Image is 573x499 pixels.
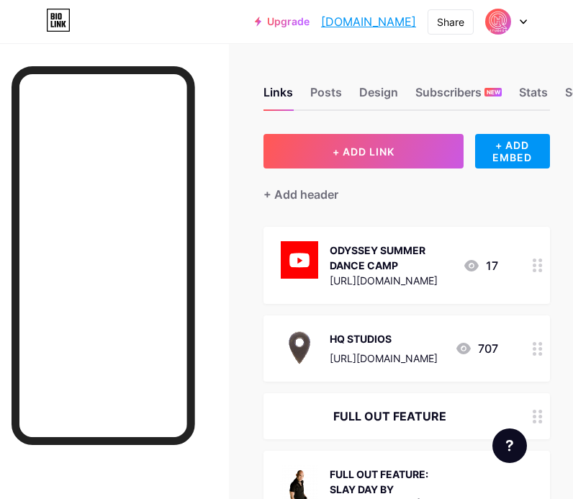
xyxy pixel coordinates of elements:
[263,134,464,168] button: + ADD LINK
[359,84,398,109] div: Design
[487,88,500,96] span: NEW
[330,351,438,366] div: [URL][DOMAIN_NAME]
[330,243,451,273] div: ODYSSEY SUMMER DANCE CAMP
[310,84,342,109] div: Posts
[321,13,416,30] a: [DOMAIN_NAME]
[255,16,310,27] a: Upgrade
[519,84,548,109] div: Stats
[263,186,338,203] div: + Add header
[281,241,318,279] img: ODYSSEY SUMMER DANCE CAMP
[437,14,464,30] div: Share
[463,257,498,274] div: 17
[475,134,550,168] div: + ADD EMBED
[281,408,498,425] div: FULL OUT FEATURE
[333,145,394,158] span: + ADD LINK
[455,340,498,357] div: 707
[281,330,318,367] img: HQ STUDIOS
[415,84,502,109] div: Subscribers
[484,8,512,35] img: HQ Studios
[263,84,293,109] div: Links
[330,331,438,346] div: HQ STUDIOS
[330,273,451,288] div: [URL][DOMAIN_NAME]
